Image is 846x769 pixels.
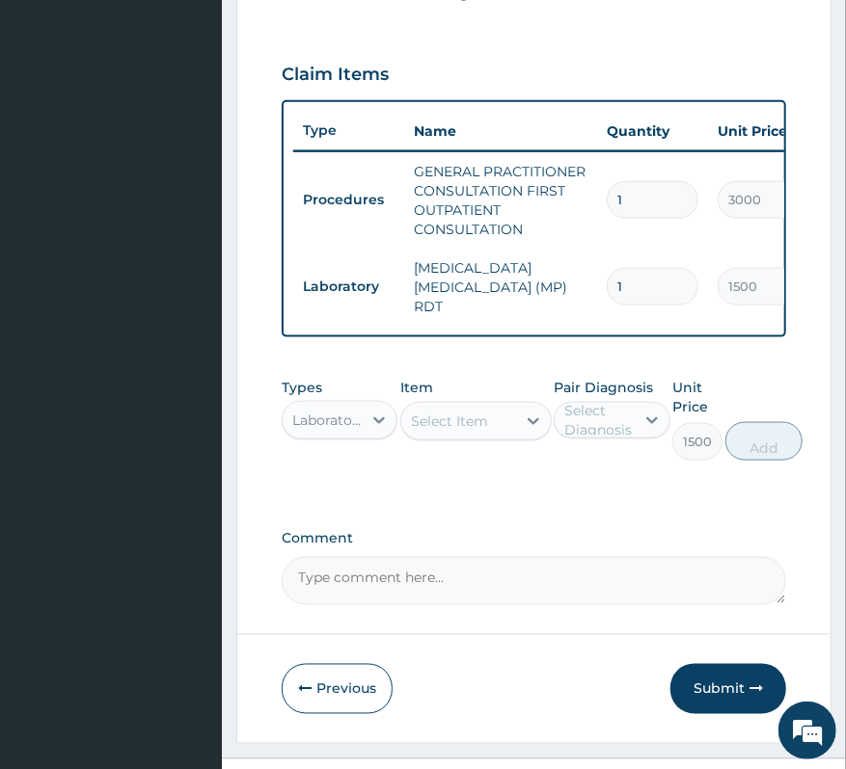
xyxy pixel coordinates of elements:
[316,10,363,56] div: Minimize live chat window
[672,378,723,416] label: Unit Price
[282,65,389,86] h3: Claim Items
[292,411,364,430] div: Laboratory
[400,378,433,397] label: Item
[293,113,404,148] th: Type
[282,380,322,396] label: Types
[708,112,819,150] th: Unit Price
[282,530,786,546] label: Comment
[670,664,786,714] button: Submit
[554,378,653,397] label: Pair Diagnosis
[411,411,488,431] div: Select Item
[404,152,597,249] td: GENERAL PRACTITIONER CONSULTATION FIRST OUTPATIENT CONSULTATION
[36,96,78,145] img: d_794563401_company_1708531726252_794563401
[282,664,393,714] button: Previous
[564,401,632,439] div: Select Diagnosis
[597,112,708,150] th: Quantity
[293,269,404,305] td: Laboratory
[725,422,803,461] button: Add
[100,108,324,133] div: Chat with us now
[293,182,404,218] td: Procedures
[112,243,266,438] span: We're online!
[10,526,368,594] textarea: Type your message and hit 'Enter'
[404,249,597,326] td: [MEDICAL_DATA] [MEDICAL_DATA] (MP) RDT
[404,112,597,150] th: Name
